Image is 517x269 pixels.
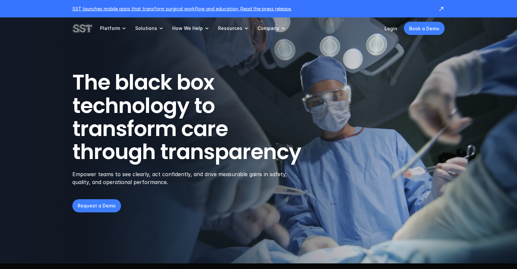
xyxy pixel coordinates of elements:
[78,202,116,209] p: Request a Demo
[72,5,431,12] p: SST launches mobile apps that transform surgical workflow and education. Read the press release.
[100,17,127,39] a: Platform
[72,170,296,186] p: Empower teams to see clearly, act confidently, and drive measurable gains in safety, quality, and...
[384,26,397,31] a: Login
[72,23,92,34] img: SST logo
[72,71,333,164] h1: The black box technology to transform care through transparency
[172,25,203,31] p: How We Help
[72,199,121,212] a: Request a Demo
[100,25,120,31] p: Platform
[258,25,279,31] p: Company
[135,25,157,31] p: Solutions
[404,22,445,35] a: Book a Demo
[218,25,242,31] p: Resources
[409,25,439,32] p: Book a Demo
